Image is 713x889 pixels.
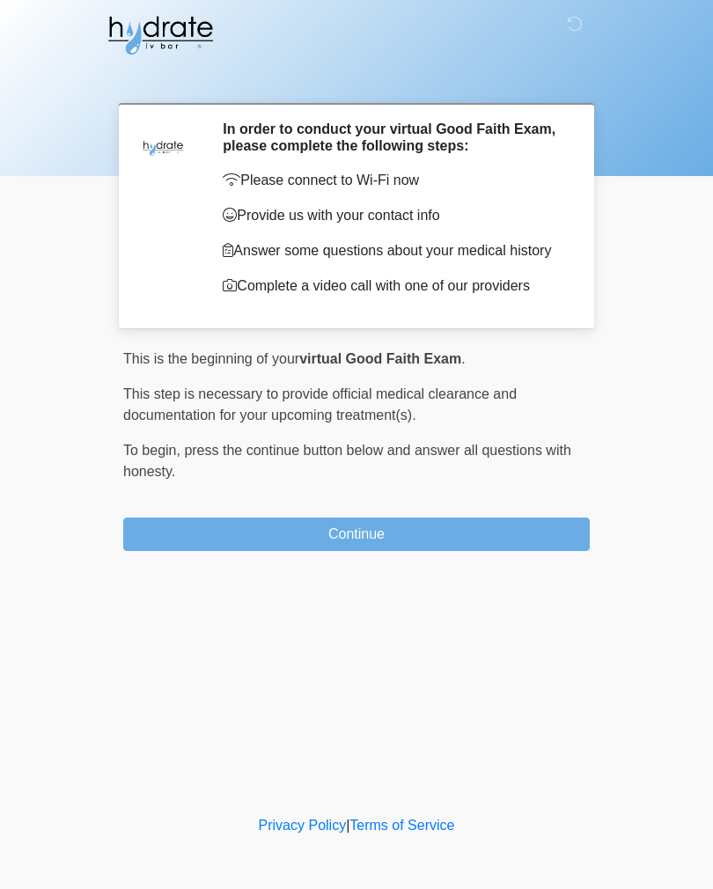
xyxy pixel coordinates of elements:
[299,351,461,366] strong: virtual Good Faith Exam
[110,63,603,96] h1: ‎ ‎ ‎
[349,818,454,833] a: Terms of Service
[123,443,184,458] span: To begin,
[259,818,347,833] a: Privacy Policy
[123,443,571,479] span: press the continue button below and answer all questions with honesty.
[223,240,563,261] p: Answer some questions about your medical history
[461,351,465,366] span: .
[223,205,563,226] p: Provide us with your contact info
[136,121,189,173] img: Agent Avatar
[123,351,299,366] span: This is the beginning of your
[223,121,563,154] h2: In order to conduct your virtual Good Faith Exam, please complete the following steps:
[346,818,349,833] a: |
[223,170,563,191] p: Please connect to Wi-Fi now
[223,276,563,297] p: Complete a video call with one of our providers
[123,386,517,422] span: This step is necessary to provide official medical clearance and documentation for your upcoming ...
[106,13,215,57] img: Hydrate IV Bar - Fort Collins Logo
[123,518,590,551] button: Continue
